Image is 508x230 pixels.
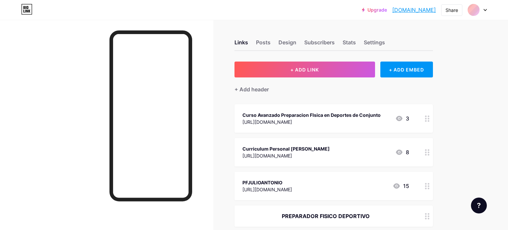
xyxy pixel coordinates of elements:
[256,38,271,50] div: Posts
[242,118,381,125] div: [URL][DOMAIN_NAME]
[242,112,381,118] div: Curso Avanzado Preparacion FIsica en Deportes de Conjunto
[242,179,292,186] div: PFJULIOANTONIO
[242,212,409,220] div: PREPARADOR FISICO DEPORTIVO
[278,38,296,50] div: Design
[395,115,409,122] div: 3
[290,67,319,72] span: + ADD LINK
[380,62,433,77] div: + ADD EMBED
[234,38,248,50] div: Links
[304,38,335,50] div: Subscribers
[362,7,387,13] a: Upgrade
[234,62,375,77] button: + ADD LINK
[343,38,356,50] div: Stats
[445,7,458,14] div: Share
[234,85,269,93] div: + Add header
[364,38,385,50] div: Settings
[392,6,436,14] a: [DOMAIN_NAME]
[242,145,330,152] div: Curriculum Personal [PERSON_NAME]
[395,148,409,156] div: 8
[242,152,330,159] div: [URL][DOMAIN_NAME]
[393,182,409,190] div: 15
[242,186,292,193] div: [URL][DOMAIN_NAME]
